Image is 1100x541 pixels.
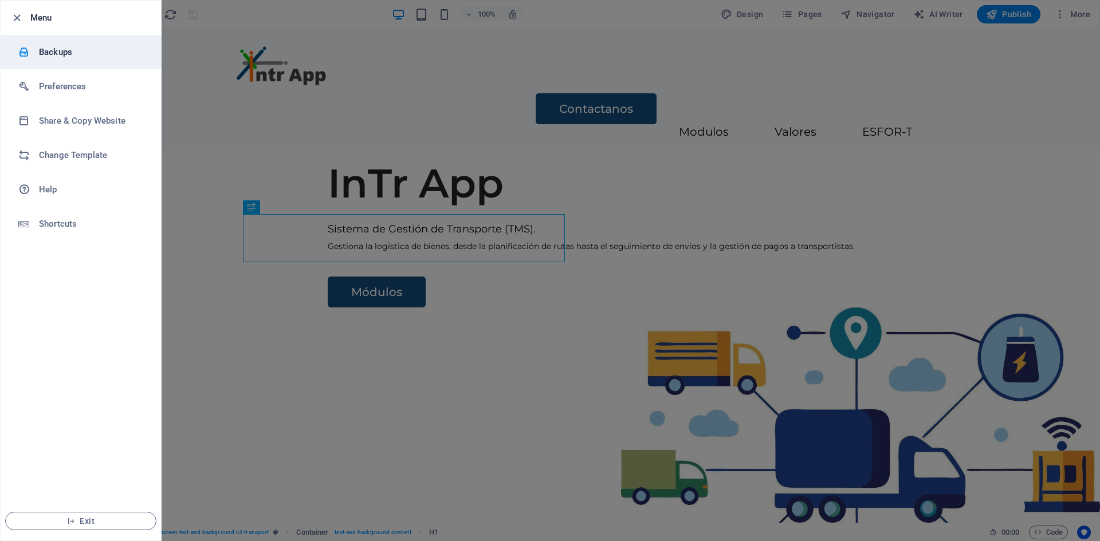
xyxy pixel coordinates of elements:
h6: Help [39,183,145,196]
h6: Backups [39,45,145,59]
h6: Menu [30,11,152,25]
span: Exit [15,516,147,526]
a: Help [1,172,161,207]
h6: Change Template [39,148,145,162]
h6: Share & Copy Website [39,114,145,128]
h6: Shortcuts [39,217,145,231]
button: Exit [5,512,156,530]
h6: Preferences [39,80,145,93]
